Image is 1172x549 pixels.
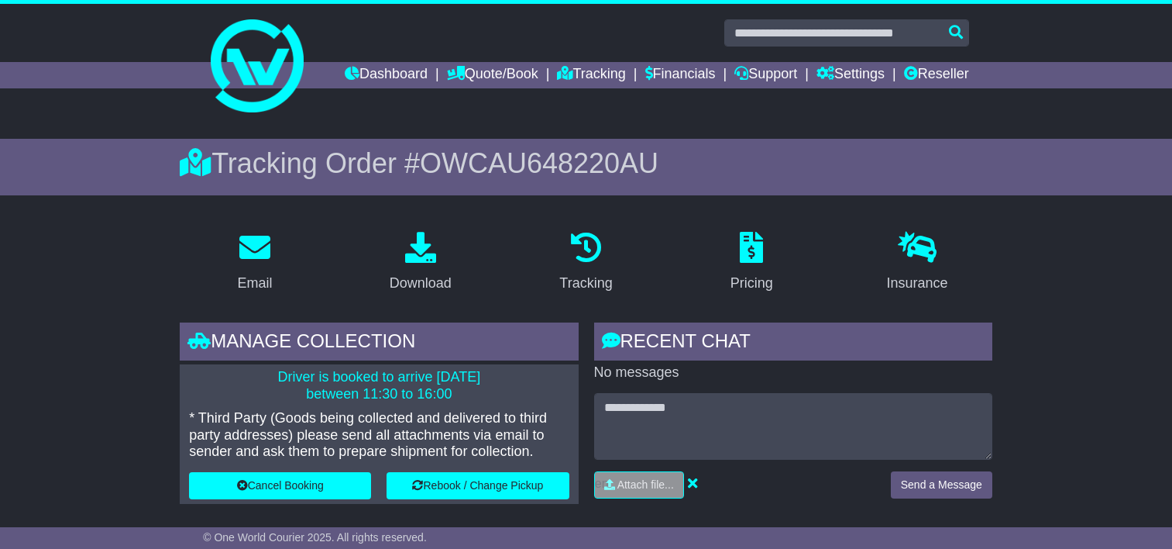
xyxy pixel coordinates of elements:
div: Download [390,273,452,294]
p: No messages [594,364,992,382]
p: * Third Party (Goods being collected and delivered to third party addresses) please send all atta... [189,410,569,461]
button: Send a Message [891,471,992,499]
a: Insurance [876,226,957,299]
div: Pricing [730,273,773,294]
div: Email [238,273,273,294]
a: Download [380,226,462,299]
div: Tracking [559,273,612,294]
div: Manage collection [180,323,578,364]
a: Pricing [720,226,783,299]
button: Rebook / Change Pickup [387,472,569,499]
button: Cancel Booking [189,472,371,499]
a: Quote/Book [447,62,538,88]
p: Driver is booked to arrive [DATE] between 11:30 to 16:00 [189,369,569,402]
span: © One World Courier 2025. All rights reserved. [203,531,427,544]
a: Tracking [549,226,622,299]
span: OWCAU648220AU [420,147,658,179]
a: Financials [645,62,716,88]
a: Support [734,62,797,88]
a: Reseller [904,62,969,88]
a: Settings [816,62,885,88]
a: Dashboard [345,62,428,88]
div: RECENT CHAT [594,323,992,364]
div: Insurance [886,273,947,294]
a: Email [228,226,283,299]
a: Tracking [557,62,625,88]
div: Tracking Order # [180,147,992,180]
